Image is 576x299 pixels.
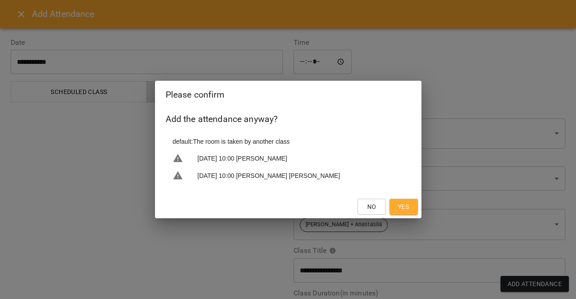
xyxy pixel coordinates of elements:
h2: Please confirm [166,88,411,102]
span: No [367,201,376,212]
button: No [358,199,386,215]
li: default : The room is taken by another class [166,134,411,149]
li: [DATE] 10:00 [PERSON_NAME] [166,149,411,167]
button: Yes [389,199,418,215]
li: [DATE] 10:00 [PERSON_NAME] [PERSON_NAME] [166,167,411,185]
span: Yes [398,201,409,212]
h6: Add the attendance anyway? [166,112,411,126]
